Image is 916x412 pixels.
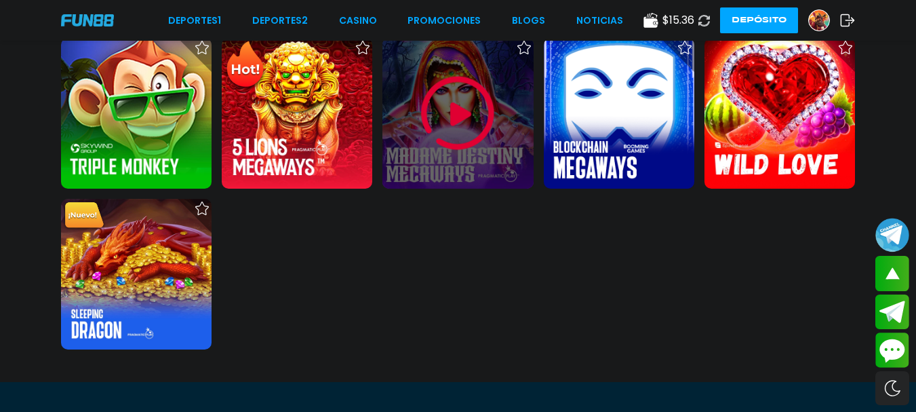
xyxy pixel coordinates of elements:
span: $ 15.36 [662,12,694,29]
button: Join telegram [875,295,909,330]
button: scroll up [875,256,909,291]
img: Sleeping Dragon [61,199,212,350]
img: Hot [223,39,267,92]
a: NOTICIAS [576,14,623,28]
button: Contact customer service [875,333,909,368]
a: Promociones [407,14,481,28]
img: Avatar [809,10,829,31]
a: CASINO [339,14,377,28]
img: Triple Monkey [61,38,212,189]
img: 5 Lions Megaways [222,38,372,189]
a: Deportes2 [252,14,308,28]
img: Company Logo [61,14,114,26]
img: New [62,200,106,231]
button: Depósito [720,7,798,33]
button: Join telegram channel [875,217,909,252]
img: Wild Love [704,38,855,189]
img: Blockchain Megaways [544,38,694,189]
a: BLOGS [512,14,545,28]
div: Switch theme [875,371,909,405]
a: Deportes1 [168,14,221,28]
img: Play Game [417,73,498,154]
a: Avatar [808,10,840,31]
